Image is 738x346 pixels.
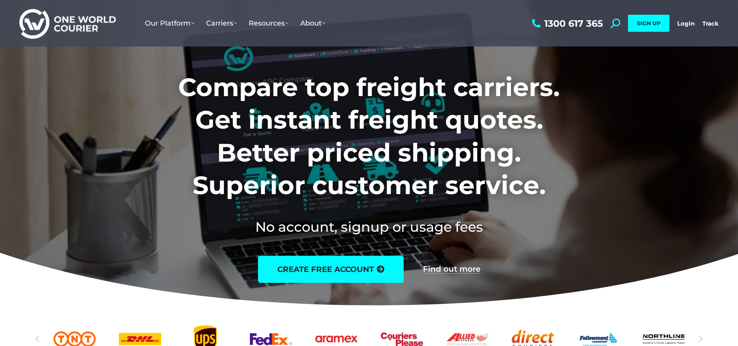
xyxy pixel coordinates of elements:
span: About [300,19,325,28]
a: SIGN UP [628,15,669,32]
span: Carriers [206,19,237,28]
a: Our Platform [139,11,200,35]
a: 1300 617 365 [530,19,603,28]
a: Track [702,20,719,27]
span: Resources [249,19,289,28]
a: Carriers [200,11,243,35]
a: Resources [243,11,294,35]
a: About [294,11,331,35]
h2: No account, signup or usage fees [127,217,611,236]
span: SIGN UP [637,20,661,27]
img: One World Courier [19,8,116,39]
h1: Compare top freight carriers. Get instant freight quotes. Better priced shipping. Superior custom... [127,71,611,202]
a: create free account [258,256,404,283]
a: Find out more [423,265,480,274]
span: Our Platform [145,19,194,28]
a: Login [677,20,695,27]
